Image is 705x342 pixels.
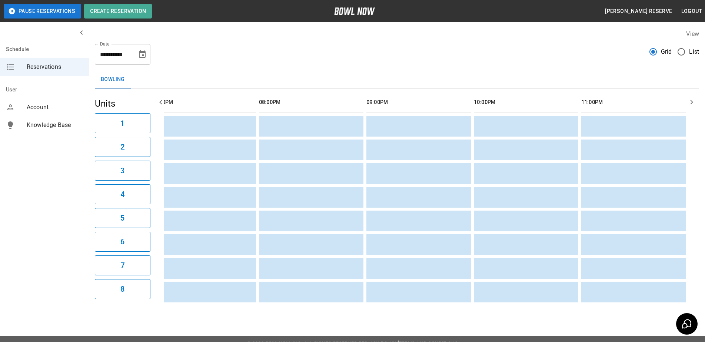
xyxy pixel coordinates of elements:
[95,208,150,228] button: 5
[95,279,150,299] button: 8
[27,121,83,130] span: Knowledge Base
[259,92,363,113] th: 08:00PM
[120,165,124,177] h6: 3
[95,232,150,252] button: 6
[95,137,150,157] button: 2
[95,184,150,204] button: 4
[661,47,672,56] span: Grid
[334,7,375,15] img: logo
[120,236,124,248] h6: 6
[689,47,699,56] span: List
[686,30,699,37] label: View
[120,188,124,200] h6: 4
[678,4,705,18] button: Logout
[95,255,150,275] button: 7
[84,4,152,19] button: Create Reservation
[95,71,699,88] div: inventory tabs
[120,259,124,271] h6: 7
[366,92,471,113] th: 09:00PM
[135,47,150,62] button: Choose date, selected date is Sep 27, 2025
[602,4,675,18] button: [PERSON_NAME] reserve
[95,161,150,181] button: 3
[4,4,81,19] button: Pause Reservations
[474,92,578,113] th: 10:00PM
[120,283,124,295] h6: 8
[581,92,686,113] th: 11:00PM
[27,103,83,112] span: Account
[95,71,131,88] button: Bowling
[95,98,150,110] h5: Units
[27,63,83,71] span: Reservations
[120,117,124,129] h6: 1
[95,113,150,133] button: 1
[120,212,124,224] h6: 5
[120,141,124,153] h6: 2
